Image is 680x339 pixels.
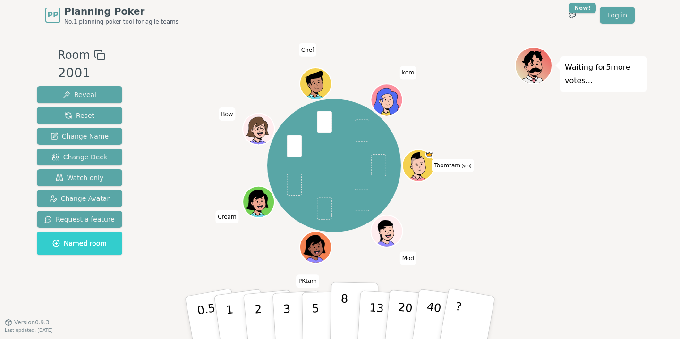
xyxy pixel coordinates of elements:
a: Log in [600,7,635,24]
span: Named room [52,239,107,248]
span: Last updated: [DATE] [5,328,53,333]
span: Planning Poker [64,5,178,18]
span: Click to change your name [399,66,416,79]
span: Change Deck [52,152,107,162]
span: Click to change your name [299,43,317,57]
span: Reset [65,111,94,120]
span: Click to change your name [400,251,416,265]
span: Click to change your name [296,274,319,288]
span: Change Name [51,132,109,141]
div: 2001 [58,64,105,83]
span: Room [58,47,90,64]
button: New! [564,7,581,24]
a: PPPlanning PokerNo.1 planning poker tool for agile teams [45,5,178,25]
button: Reset [37,107,122,124]
button: Change Avatar [37,190,122,207]
span: No.1 planning poker tool for agile teams [64,18,178,25]
span: Toomtam is the host [425,150,433,158]
span: (you) [460,164,472,168]
span: Click to change your name [219,107,235,121]
button: Change Deck [37,149,122,165]
p: Waiting for 5 more votes... [565,61,642,87]
button: Watch only [37,169,122,186]
div: New! [569,3,596,13]
span: Version 0.9.3 [14,319,50,326]
button: Named room [37,232,122,255]
span: Reveal [63,90,96,99]
span: Request a feature [44,215,115,224]
span: Watch only [56,173,104,182]
button: Click to change your avatar [403,150,433,180]
button: Request a feature [37,211,122,228]
span: Click to change your name [215,210,238,223]
button: Change Name [37,128,122,145]
span: Click to change your name [432,159,474,172]
button: Reveal [37,86,122,103]
span: PP [47,9,58,21]
span: Change Avatar [50,194,110,203]
button: Version0.9.3 [5,319,50,326]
